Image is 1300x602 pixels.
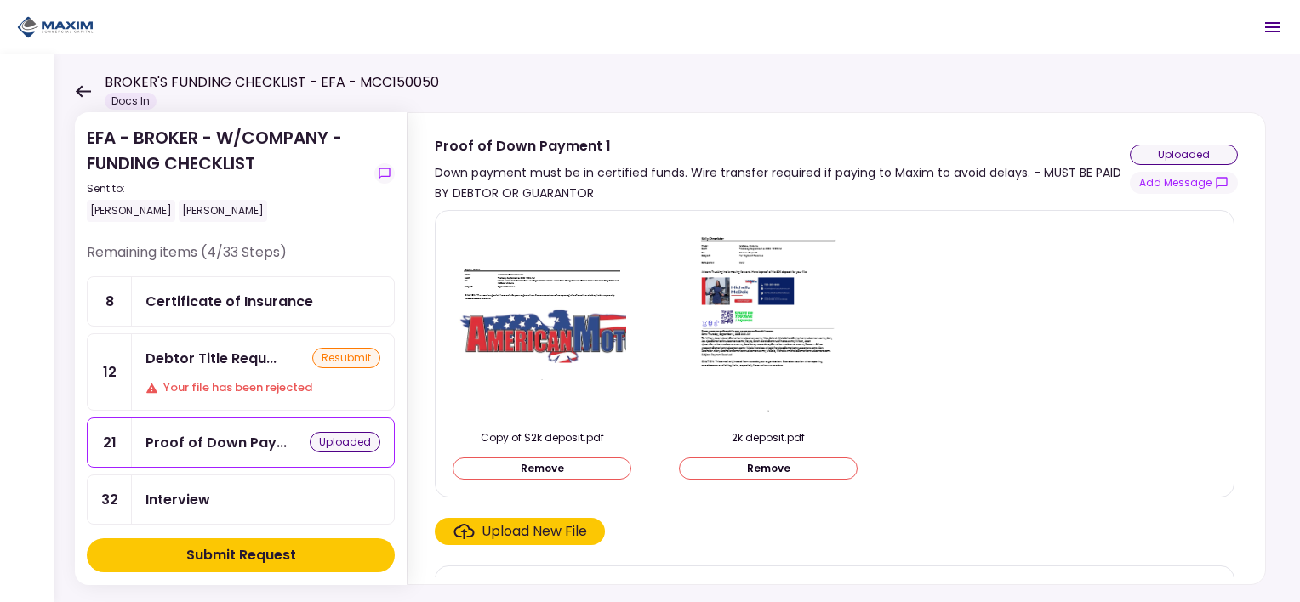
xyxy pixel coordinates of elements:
a: 21Proof of Down Payment 1uploaded [87,417,395,468]
a: 8Certificate of Insurance [87,276,395,327]
div: Submit Request [186,545,296,565]
img: Partner icon [17,14,94,40]
button: show-messages [1130,172,1238,194]
button: Submit Request [87,538,395,572]
div: 2k deposit.pdf [679,430,858,446]
div: uploaded [1130,145,1238,165]
div: uploaded [310,432,380,452]
button: Open menu [1252,7,1293,48]
a: 12Debtor Title Requirements - Proof of IRP or ExemptionresubmitYour file has been rejected [87,333,395,411]
div: resubmit [312,348,380,368]
div: Certificate of Insurance [145,291,313,312]
div: 12 [88,334,132,410]
div: Remaining items (4/33 Steps) [87,242,395,276]
button: Remove [453,457,631,480]
div: Proof of Down Payment 1Down payment must be in certified funds. Wire transfer required if paying ... [407,112,1266,585]
div: 32 [88,475,132,524]
div: Proof of Down Payment 1 [435,135,1130,156]
div: Proof of Down Payment 1 [145,432,287,453]
div: Interview [145,489,210,510]
div: Upload New File [482,521,587,542]
div: EFA - BROKER - W/COMPANY - FUNDING CHECKLIST [87,125,368,222]
div: Debtor Title Requirements - Proof of IRP or Exemption [145,348,277,369]
div: Docs In [105,93,157,110]
div: Sent to: [87,181,368,196]
div: 21 [88,418,132,467]
span: Click here to upload the required document [435,518,605,545]
div: Copy of $2k deposit.pdf [453,430,631,446]
div: Your file has been rejected [145,379,380,396]
a: 32Interview [87,474,395,525]
div: [PERSON_NAME] [87,200,175,222]
div: Down payment must be in certified funds. Wire transfer required if paying to Maxim to avoid delay... [435,162,1130,203]
h1: BROKER'S FUNDING CHECKLIST - EFA - MCC150050 [105,72,439,93]
div: [PERSON_NAME] [179,200,267,222]
div: 8 [88,277,132,326]
button: show-messages [374,163,395,184]
button: Remove [679,457,858,480]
